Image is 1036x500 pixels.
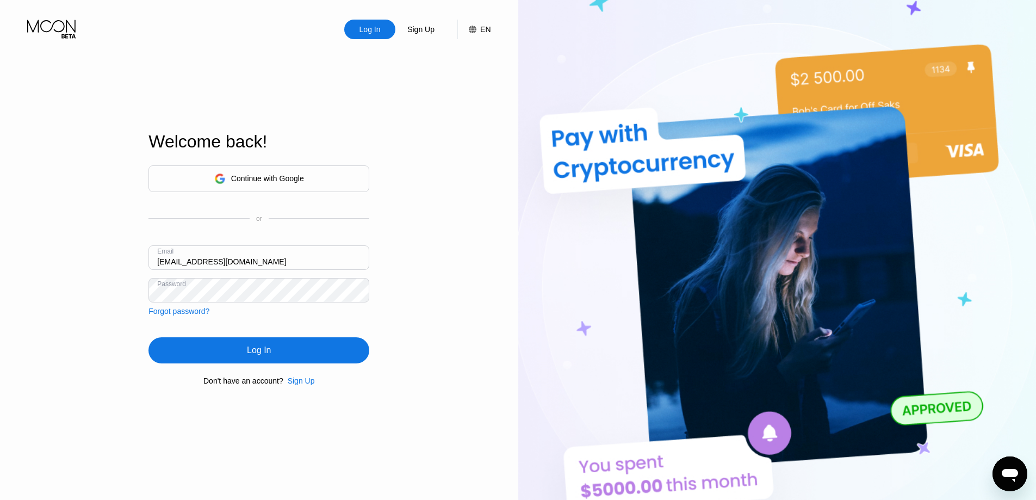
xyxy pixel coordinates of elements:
div: Continue with Google [231,174,304,183]
div: Sign Up [283,376,315,385]
div: Log In [148,337,369,363]
div: Password [157,280,186,288]
div: Log In [344,20,395,39]
div: Log In [358,24,382,35]
div: EN [480,25,491,34]
div: Forgot password? [148,307,209,316]
div: Continue with Google [148,165,369,192]
div: Sign Up [406,24,436,35]
div: Sign Up [288,376,315,385]
iframe: Button to launch messaging window [992,456,1027,491]
div: EN [457,20,491,39]
div: Welcome back! [148,132,369,152]
div: Log In [247,345,271,356]
div: Sign Up [395,20,446,39]
div: or [256,215,262,223]
div: Email [157,248,173,255]
div: Don't have an account? [203,376,283,385]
